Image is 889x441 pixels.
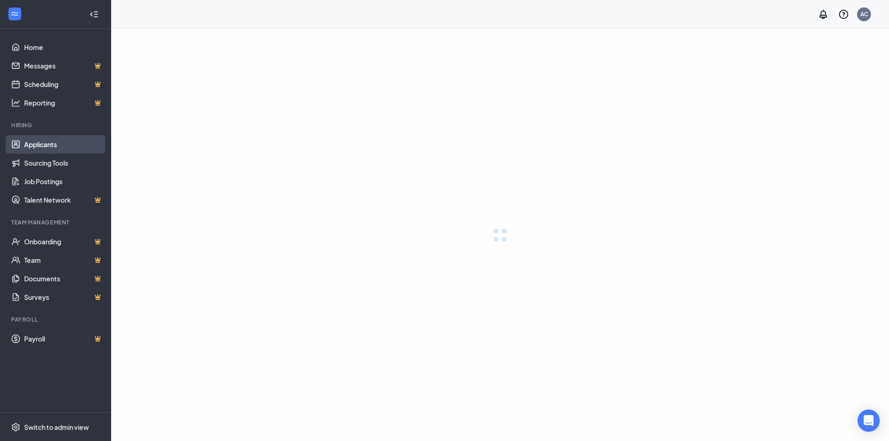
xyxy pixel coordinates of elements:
a: DocumentsCrown [24,269,103,288]
a: SchedulingCrown [24,75,103,93]
svg: WorkstreamLogo [10,9,19,19]
svg: Notifications [818,9,829,20]
div: Open Intercom Messenger [858,410,880,432]
div: Payroll [11,316,101,323]
a: Job Postings [24,172,103,191]
svg: QuestionInfo [838,9,849,20]
a: Applicants [24,135,103,154]
div: AC [860,10,868,18]
a: PayrollCrown [24,329,103,348]
svg: Settings [11,422,20,432]
svg: Collapse [89,10,99,19]
a: Talent NetworkCrown [24,191,103,209]
div: Hiring [11,121,101,129]
div: Team Management [11,218,101,226]
a: Sourcing Tools [24,154,103,172]
a: MessagesCrown [24,56,103,75]
a: ReportingCrown [24,93,103,112]
a: OnboardingCrown [24,232,103,251]
a: SurveysCrown [24,288,103,306]
a: TeamCrown [24,251,103,269]
div: Switch to admin view [24,422,89,432]
a: Home [24,38,103,56]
